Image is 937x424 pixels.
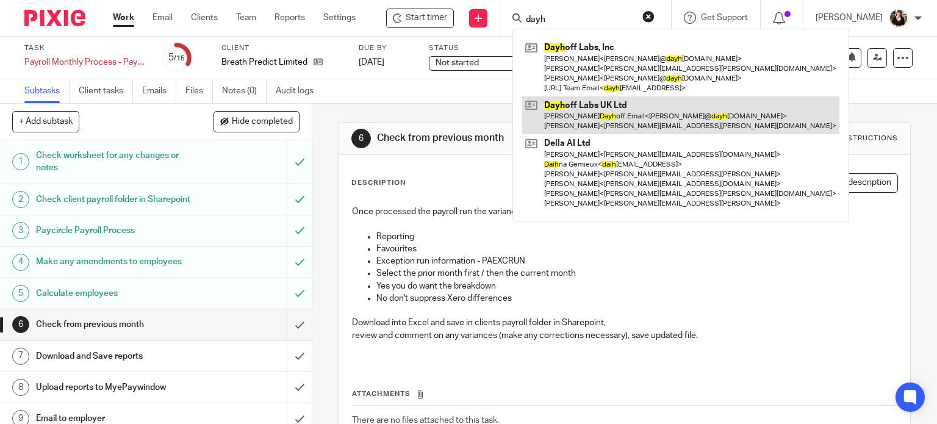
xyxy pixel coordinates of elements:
[191,12,218,24] a: Clients
[839,134,898,143] div: Instructions
[12,191,29,208] div: 2
[359,43,414,53] label: Due by
[359,58,384,66] span: [DATE]
[406,12,447,24] span: Start timer
[36,190,195,209] h1: Check client payroll folder in Sharepoint
[12,379,29,396] div: 8
[816,12,883,24] p: [PERSON_NAME]
[214,111,300,132] button: Hide completed
[24,10,85,26] img: Pixie
[232,117,293,127] span: Hide completed
[185,79,213,103] a: Files
[174,55,185,62] small: /15
[168,51,185,65] div: 5
[323,12,356,24] a: Settings
[276,79,323,103] a: Audit logs
[275,12,305,24] a: Reports
[236,12,256,24] a: Team
[36,347,195,365] h1: Download and Save reports
[12,153,29,170] div: 1
[36,221,195,240] h1: Paycircle Payroll Process
[525,15,634,26] input: Search
[351,178,406,188] p: Description
[221,56,307,68] p: Breath Predict Limited
[352,329,898,342] p: review and comment on any variances (make any corrections necessary), save updated file.
[12,222,29,239] div: 3
[889,9,908,28] img: Helen%20Campbell.jpeg
[36,146,195,178] h1: Check worksheet for any changes or notes
[429,43,551,53] label: Status
[222,79,267,103] a: Notes (0)
[436,59,479,67] span: Not started
[221,43,343,53] label: Client
[24,56,146,68] div: Payroll Monthly Process - Paycircle
[113,12,134,24] a: Work
[386,9,454,28] div: Breath Predict Limited - Payroll Monthly Process - Paycircle
[12,285,29,302] div: 5
[352,390,411,397] span: Attachments
[12,316,29,333] div: 6
[352,317,898,329] p: Download into Excel and save in clients payroll folder in Sharepoint,
[36,315,195,334] h1: Check from previous month
[352,206,898,218] p: Once processed the payroll run the variance report to check any differences from prior month;
[79,79,133,103] a: Client tasks
[12,348,29,365] div: 7
[153,12,173,24] a: Email
[24,43,146,53] label: Task
[12,111,79,132] button: + Add subtask
[642,10,655,23] button: Clear
[24,79,70,103] a: Subtasks
[376,243,898,255] p: Favourites
[376,231,898,243] p: Reporting
[376,280,898,292] p: Yes you do want the breakdown
[142,79,176,103] a: Emails
[813,173,898,193] button: Edit description
[376,292,898,304] p: No don't suppress Xero differences
[377,132,650,145] h1: Check from previous month
[36,284,195,303] h1: Calculate employees
[701,13,748,22] span: Get Support
[376,267,898,279] p: Select the prior month first / then the current month
[351,129,371,148] div: 6
[376,255,898,267] p: Exception run information - PAEXCRUN
[36,253,195,271] h1: Make any amendments to employees
[12,254,29,271] div: 4
[36,378,195,397] h1: Upload reports to MyePaywindow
